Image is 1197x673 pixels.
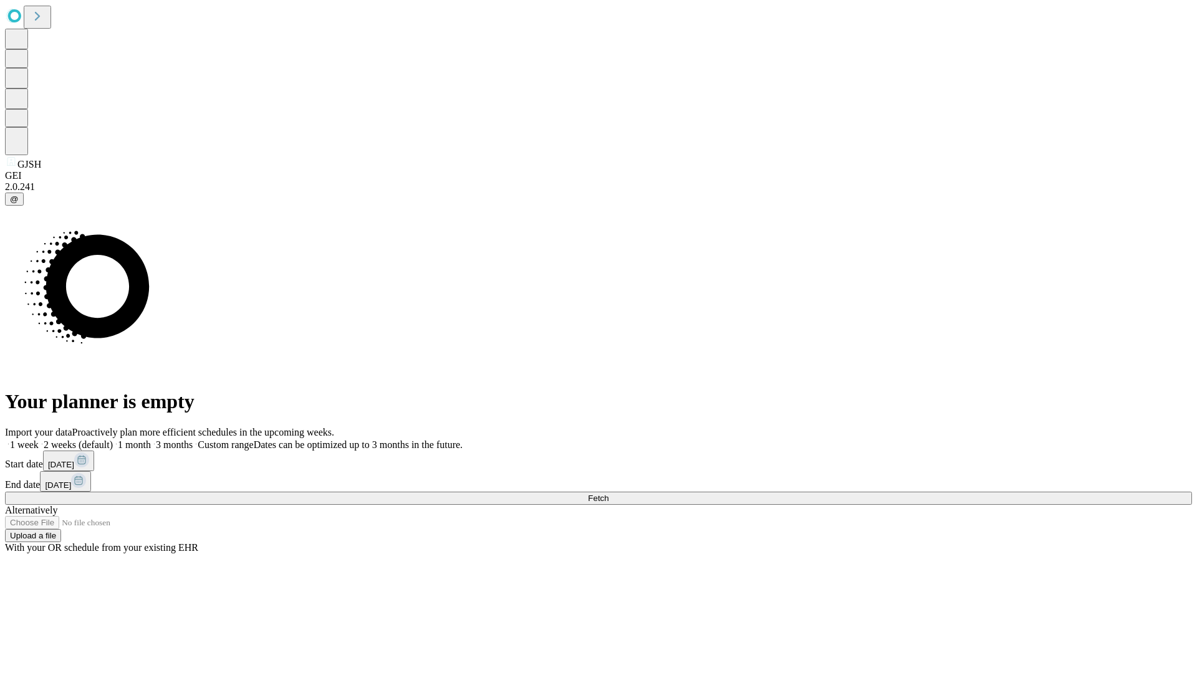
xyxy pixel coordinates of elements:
span: Import your data [5,427,72,437]
span: 1 week [10,439,39,450]
span: Proactively plan more efficient schedules in the upcoming weeks. [72,427,334,437]
span: GJSH [17,159,41,169]
span: 3 months [156,439,193,450]
span: 2 weeks (default) [44,439,113,450]
span: Alternatively [5,505,57,515]
span: 1 month [118,439,151,450]
span: [DATE] [48,460,74,469]
span: Dates can be optimized up to 3 months in the future. [254,439,463,450]
div: Start date [5,451,1192,471]
span: Custom range [198,439,253,450]
button: [DATE] [40,471,91,492]
span: [DATE] [45,480,71,490]
div: GEI [5,170,1192,181]
span: With your OR schedule from your existing EHR [5,542,198,553]
span: @ [10,194,19,204]
div: End date [5,471,1192,492]
span: Fetch [588,494,608,503]
button: [DATE] [43,451,94,471]
button: @ [5,193,24,206]
div: 2.0.241 [5,181,1192,193]
h1: Your planner is empty [5,390,1192,413]
button: Fetch [5,492,1192,505]
button: Upload a file [5,529,61,542]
